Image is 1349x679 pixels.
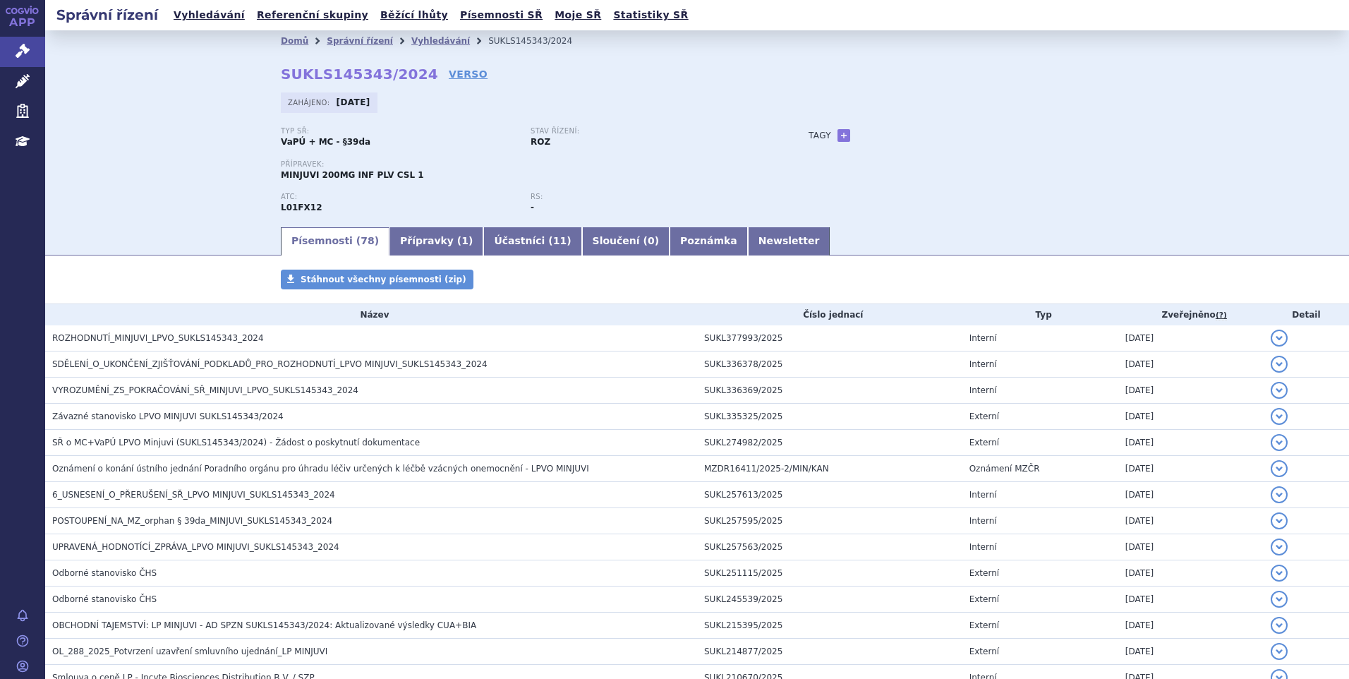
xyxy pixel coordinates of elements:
[281,66,438,83] strong: SUKLS145343/2024
[253,6,373,25] a: Referenční skupiny
[531,127,766,136] p: Stav řízení:
[1271,460,1288,477] button: detail
[969,647,999,656] span: Externí
[52,516,332,526] span: POSTOUPENÍ_NA_MZ_orphan § 39da_MINJUVI_SUKLS145343_2024
[670,227,748,256] a: Poznámka
[969,333,997,343] span: Interní
[969,359,997,369] span: Interní
[969,411,999,421] span: Externí
[52,438,420,447] span: SŘ o MC+VaPÚ LPVO Minjuvi (SUKLS145343/2024) - Žádost o poskytnutí dokumentace
[52,333,264,343] span: ROZHODNUTÍ_MINJUVI_LPVO_SUKLS145343_2024
[281,127,516,136] p: Typ SŘ:
[809,127,831,144] h3: Tagy
[281,203,322,212] strong: TAFASITAMAB
[45,304,697,325] th: Název
[281,227,389,256] a: Písemnosti (78)
[52,568,157,578] span: Odborné stanovisko ČHS
[969,438,999,447] span: Externí
[1118,482,1264,508] td: [DATE]
[361,235,374,246] span: 78
[1118,560,1264,587] td: [DATE]
[1118,325,1264,351] td: [DATE]
[389,227,483,256] a: Přípravky (1)
[1118,456,1264,482] td: [DATE]
[327,36,393,46] a: Správní řízení
[1118,508,1264,534] td: [DATE]
[1271,330,1288,347] button: detail
[531,203,534,212] strong: -
[1271,356,1288,373] button: detail
[609,6,692,25] a: Statistiky SŘ
[582,227,670,256] a: Sloučení (0)
[52,464,589,474] span: Oznámení o konání ústního jednání Poradního orgánu pro úhradu léčiv určených k léčbě vzácných one...
[281,160,780,169] p: Přípravek:
[697,304,962,325] th: Číslo jednací
[1118,351,1264,378] td: [DATE]
[1216,311,1227,320] abbr: (?)
[697,351,962,378] td: SUKL336378/2025
[281,193,516,201] p: ATC:
[697,508,962,534] td: SUKL257595/2025
[1271,539,1288,555] button: detail
[169,6,249,25] a: Vyhledávání
[1271,512,1288,529] button: detail
[1118,534,1264,560] td: [DATE]
[281,270,473,289] a: Stáhnout všechny písemnosti (zip)
[969,464,1040,474] span: Oznámení MZČR
[281,137,370,147] strong: VaPÚ + MC - §39da
[837,129,850,142] a: +
[969,490,997,500] span: Interní
[748,227,830,256] a: Newsletter
[697,430,962,456] td: SUKL274982/2025
[1271,486,1288,503] button: detail
[969,542,997,552] span: Interní
[969,620,999,630] span: Externí
[52,490,335,500] span: 6_USNESENÍ_O_PŘERUŠENÍ_SŘ_LPVO MINJUVI_SUKLS145343_2024
[52,620,476,630] span: OBCHODNÍ TAJEMSTVÍ: LP MINJUVI - AD SPZN SUKLS145343/2024: Aktualizované výsledky CUA+BIA
[1271,408,1288,425] button: detail
[550,6,605,25] a: Moje SŘ
[1118,587,1264,613] td: [DATE]
[1118,430,1264,456] td: [DATE]
[697,456,962,482] td: MZDR16411/2025-2/MIN/KAN
[52,385,358,395] span: VYROZUMĚNÍ_ZS_POKRAČOVÁNÍ_SŘ_MINJUVI_LPVO_SUKLS145343_2024
[52,594,157,604] span: Odborné stanovisko ČHS
[969,385,997,395] span: Interní
[281,36,308,46] a: Domů
[1118,639,1264,665] td: [DATE]
[1118,304,1264,325] th: Zveřejněno
[531,137,550,147] strong: ROZ
[697,482,962,508] td: SUKL257613/2025
[1271,591,1288,608] button: detail
[962,304,1118,325] th: Typ
[697,404,962,430] td: SUKL335325/2025
[553,235,567,246] span: 11
[1271,565,1288,582] button: detail
[376,6,452,25] a: Běžící lhůty
[301,275,466,284] span: Stáhnout všechny písemnosti (zip)
[1271,434,1288,451] button: detail
[697,534,962,560] td: SUKL257563/2025
[697,325,962,351] td: SUKL377993/2025
[337,97,370,107] strong: [DATE]
[1118,404,1264,430] td: [DATE]
[1118,613,1264,639] td: [DATE]
[969,568,999,578] span: Externí
[697,613,962,639] td: SUKL215395/2025
[52,647,327,656] span: OL_288_2025_Potvrzení uzavření smluvního ujednání_LP MINJUVI
[52,542,339,552] span: UPRAVENÁ_HODNOTÍCÍ_ZPRÁVA_LPVO MINJUVI_SUKLS145343_2024
[461,235,468,246] span: 1
[1271,617,1288,634] button: detail
[648,235,655,246] span: 0
[1118,378,1264,404] td: [DATE]
[449,67,488,81] a: VERSO
[969,594,999,604] span: Externí
[288,97,332,108] span: Zahájeno:
[697,639,962,665] td: SUKL214877/2025
[697,378,962,404] td: SUKL336369/2025
[1264,304,1349,325] th: Detail
[483,227,581,256] a: Účastníci (11)
[281,170,424,180] span: MINJUVI 200MG INF PLV CSL 1
[411,36,470,46] a: Vyhledávání
[52,359,488,369] span: SDĚLENÍ_O_UKONČENÍ_ZJIŠŤOVÁNÍ_PODKLADŮ_PRO_ROZHODNUTÍ_LPVO MINJUVI_SUKLS145343_2024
